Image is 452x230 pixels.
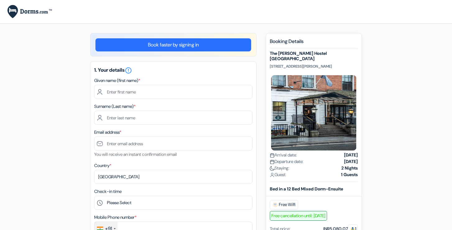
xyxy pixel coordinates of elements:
[270,160,274,164] img: calendar.svg
[270,173,274,177] img: user_icon.svg
[344,152,358,158] strong: [DATE]
[270,211,327,221] span: Free cancellation until: [DATE]
[341,165,358,171] strong: 2 Nights
[270,38,358,48] h5: Booking Details
[94,214,136,221] label: Mobile Phone number
[270,153,274,158] img: calendar.svg
[94,137,252,151] input: Enter email address
[94,151,177,157] small: You will receive an instant confirmation email
[94,103,136,110] label: Surname (Last name)
[270,186,343,192] b: Bed in a 12 Bed Mixed Dorm-Ensuite
[94,188,122,195] label: Check-in time
[94,85,252,99] input: Enter first name
[125,67,132,74] i: error_outline
[270,51,358,61] h5: The [PERSON_NAME] Hostel [GEOGRAPHIC_DATA]
[125,67,132,73] a: error_outline
[270,166,274,171] img: moon.svg
[7,5,52,18] img: Dorms.com
[270,171,286,178] span: Guest:
[94,67,252,74] h5: 1. Your details
[95,38,251,51] a: Book faster by signing in
[341,171,358,178] strong: 1 Guests
[94,77,140,84] label: Given name (first name)
[270,165,289,171] span: Staying:
[273,202,278,207] img: free_wifi.svg
[344,158,358,165] strong: [DATE]
[270,200,298,209] span: Free Wifi
[94,129,121,136] label: Email address
[270,64,358,69] p: [STREET_ADDRESS][PERSON_NAME]
[94,111,252,125] input: Enter last name
[94,162,111,169] label: Country
[270,152,297,158] span: Arrival date:
[270,158,303,165] span: Departure date:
